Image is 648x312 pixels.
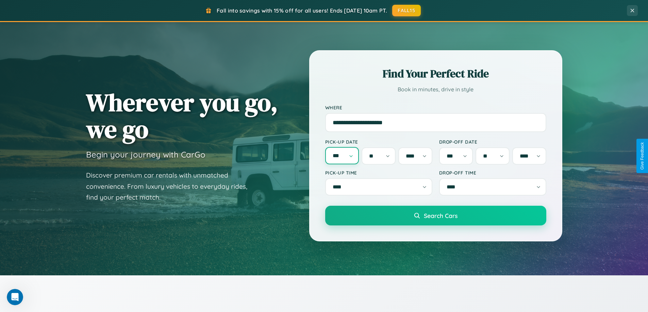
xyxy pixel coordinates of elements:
[217,7,387,14] span: Fall into savings with 15% off for all users! Ends [DATE] 10am PT.
[7,289,23,305] iframe: Intercom live chat
[640,142,645,170] div: Give Feedback
[325,85,546,94] p: Book in minutes, drive in style
[325,66,546,81] h2: Find Your Perfect Ride
[424,212,458,219] span: Search Cars
[325,139,432,145] label: Pick-up Date
[325,170,432,176] label: Pick-up Time
[86,170,256,203] p: Discover premium car rentals with unmatched convenience. From luxury vehicles to everyday rides, ...
[439,170,546,176] label: Drop-off Time
[392,5,421,16] button: FALL15
[439,139,546,145] label: Drop-off Date
[325,105,546,110] label: Where
[86,89,278,143] h1: Wherever you go, we go
[86,149,205,160] h3: Begin your journey with CarGo
[325,206,546,225] button: Search Cars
